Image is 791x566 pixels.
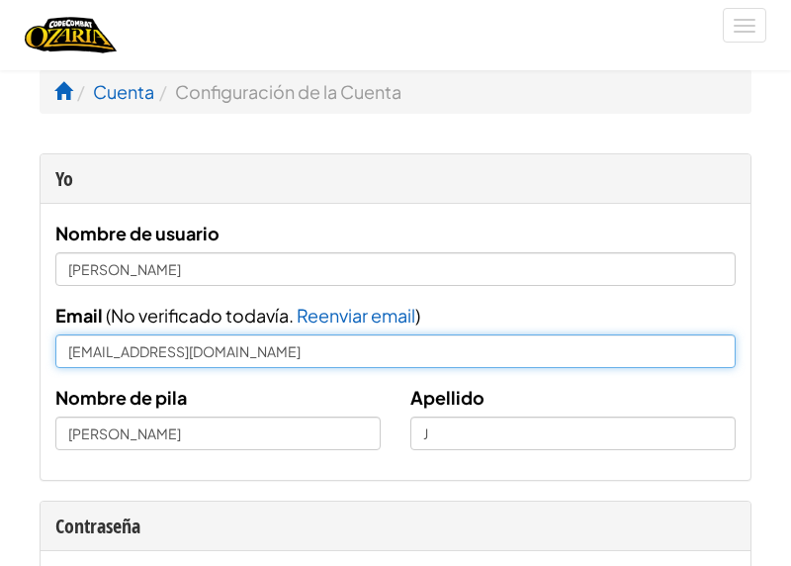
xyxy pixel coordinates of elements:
[55,383,187,412] label: Nombre de pila
[297,304,415,327] span: Reenviar email
[93,80,154,103] a: Cuenta
[410,383,484,412] label: Apellido
[55,219,220,247] label: Nombre de usuario
[25,15,117,55] a: Ozaria by CodeCombat logo
[25,15,117,55] img: Home
[415,304,420,327] span: )
[103,304,111,327] span: (
[55,512,736,540] div: Contraseña
[111,304,297,327] span: No verificado todavía.
[154,77,401,106] li: Configuración de la Cuenta
[55,164,736,193] div: Yo
[55,304,103,327] span: Email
